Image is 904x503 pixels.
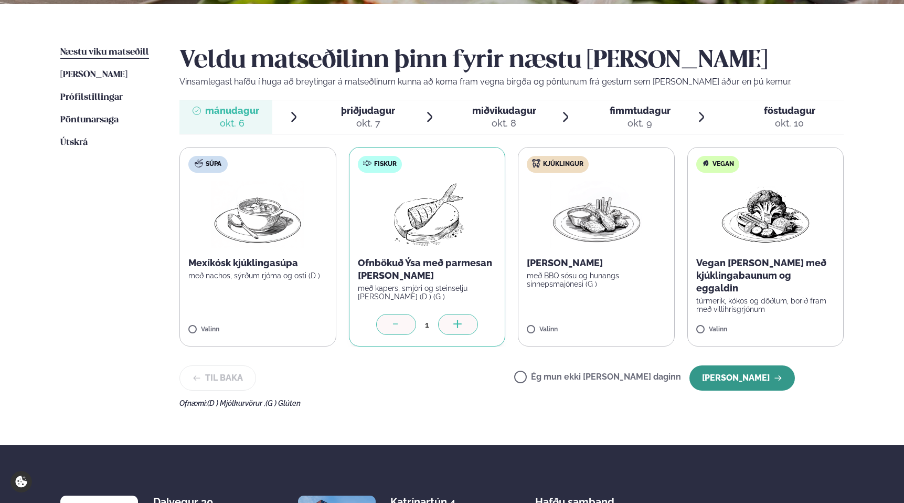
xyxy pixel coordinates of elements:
p: með BBQ sósu og hunangs sinnepsmajónesi (G ) [527,271,666,288]
p: með kapers, smjöri og steinselju [PERSON_NAME] (D ) (G ) [358,284,497,301]
img: Vegan.svg [701,159,710,167]
p: Vegan [PERSON_NAME] með kjúklingabaunum og eggaldin [696,257,835,295]
span: Útskrá [60,138,88,147]
span: þriðjudagur [341,105,395,116]
div: okt. 10 [764,117,815,130]
button: Til baka [179,365,256,391]
p: [PERSON_NAME] [527,257,666,269]
img: Chicken-wings-legs.png [550,181,642,248]
span: Súpa [206,160,221,169]
a: Pöntunarsaga [60,114,119,127]
span: mánudagur [205,105,259,116]
img: Vegan.png [719,181,812,248]
span: fimmtudagur [610,105,671,116]
p: túrmerik, kókos og döðlum, borið fram með villihrísgrjónum [696,297,835,313]
p: Vinsamlegast hafðu í huga að breytingar á matseðlinum kunna að koma fram vegna birgða og pöntunum... [179,76,844,88]
p: með nachos, sýrðum rjóma og osti (D ) [188,271,327,280]
span: Prófílstillingar [60,93,123,102]
span: Vegan [712,160,734,169]
div: Ofnæmi: [179,399,844,407]
a: Næstu viku matseðill [60,46,149,59]
div: okt. 7 [341,117,395,130]
button: [PERSON_NAME] [689,365,795,391]
span: Kjúklingur [543,160,583,169]
div: okt. 9 [610,117,671,130]
span: Pöntunarsaga [60,116,119,124]
img: soup.svg [195,159,203,167]
span: Fiskur [374,160,397,169]
div: okt. 6 [205,117,259,130]
span: miðvikudagur [472,105,536,116]
h2: Veldu matseðilinn þinn fyrir næstu [PERSON_NAME] [179,46,844,76]
a: Útskrá [60,137,88,149]
img: Soup.png [211,181,304,248]
span: [PERSON_NAME] [60,70,127,79]
span: (G ) Glúten [265,399,301,407]
a: Cookie settings [10,471,32,492]
p: Ofnbökuð Ýsa með parmesan [PERSON_NAME] [358,257,497,282]
img: chicken.svg [532,159,540,167]
span: föstudagur [764,105,815,116]
a: Prófílstillingar [60,91,123,104]
div: 1 [416,319,438,331]
p: Mexíkósk kjúklingasúpa [188,257,327,269]
a: [PERSON_NAME] [60,69,127,81]
span: (D ) Mjólkurvörur , [207,399,265,407]
div: okt. 8 [472,117,536,130]
img: Fish.png [380,181,473,248]
span: Næstu viku matseðill [60,48,149,57]
img: fish.svg [363,159,371,167]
